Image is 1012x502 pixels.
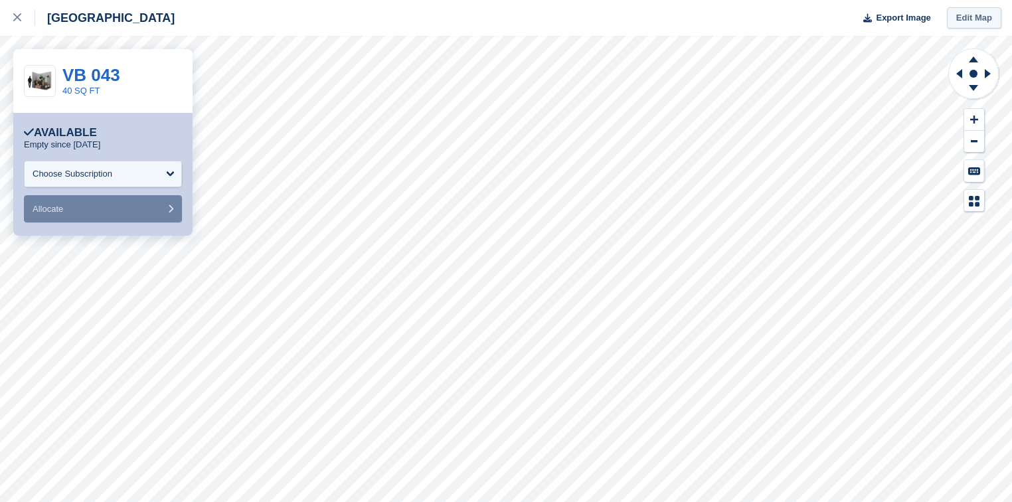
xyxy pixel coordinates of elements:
button: Zoom In [964,109,984,131]
button: Keyboard Shortcuts [964,160,984,182]
a: VB 043 [62,65,120,85]
div: Available [24,126,97,139]
button: Allocate [24,195,182,222]
button: Map Legend [964,190,984,212]
div: Choose Subscription [33,167,112,181]
img: 40-sqft-unit%20(3).jpg [25,70,55,93]
p: Empty since [DATE] [24,139,100,150]
button: Zoom Out [964,131,984,153]
a: Edit Map [947,7,1001,29]
span: Allocate [33,204,63,214]
span: Export Image [876,11,930,25]
a: 40 SQ FT [62,86,100,96]
div: [GEOGRAPHIC_DATA] [35,10,175,26]
button: Export Image [855,7,931,29]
